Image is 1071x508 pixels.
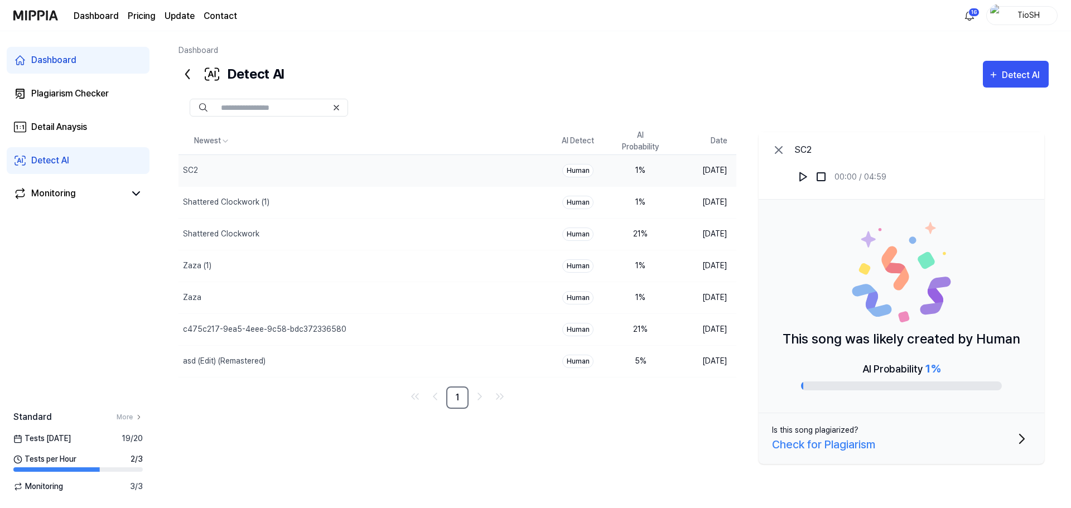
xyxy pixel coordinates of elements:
a: Contact [204,9,237,23]
th: AI Detect [547,128,609,154]
a: More [117,412,143,422]
a: Monitoring [13,187,125,200]
a: Go to first page [406,388,424,405]
a: Go to last page [491,388,509,405]
img: 알림 [963,9,976,22]
img: Search [199,103,208,112]
a: Go to next page [471,388,489,405]
img: Human [851,222,952,322]
div: Detect AI [178,61,284,88]
div: Zaza (1) [183,260,211,272]
div: 21 % [618,323,663,335]
div: Detect AI [1002,68,1043,83]
td: [DATE] [672,313,736,345]
div: SC2 [794,143,886,157]
div: Shattered Clockwork [183,228,259,240]
span: Monitoring [13,481,63,492]
div: 21 % [618,228,663,240]
div: Human [562,196,594,209]
div: c475c217-9ea5-4eee-9c58-bdc372336580 [183,323,346,335]
td: [DATE] [672,282,736,313]
div: Human [562,355,594,368]
div: Monitoring [31,187,76,200]
span: 2 / 3 [131,453,143,465]
span: Standard [13,410,52,424]
nav: pagination [178,386,736,409]
td: [DATE] [672,345,736,377]
div: Human [562,228,594,241]
div: Check for Plagiarism [772,436,875,453]
div: TioSH [1007,9,1050,21]
span: 1 % [925,362,940,375]
a: 1 [446,386,469,409]
img: stop [816,171,827,182]
a: Update [165,9,195,23]
div: Dashboard [31,54,76,67]
a: Go to previous page [426,388,444,405]
td: [DATE] [672,154,736,186]
div: SC2 [183,165,198,176]
a: Plagiarism Checker [7,80,149,107]
button: Pricing [128,9,156,23]
div: Human [562,291,594,304]
button: profileTioSH [986,6,1058,25]
img: profile [990,4,1004,27]
span: Tests [DATE] [13,433,71,444]
td: [DATE] [672,186,736,218]
div: 1 % [618,196,663,208]
button: 알림16 [961,7,978,25]
div: 00:00 / 04:59 [834,171,886,183]
div: Plagiarism Checker [31,87,109,100]
div: 1 % [618,165,663,176]
div: 1 % [618,260,663,272]
span: 19 / 20 [122,433,143,444]
th: AI Probability [609,128,672,154]
a: Detail Anaysis [7,114,149,141]
span: 3 / 3 [130,481,143,492]
div: Detail Anaysis [31,120,87,134]
button: Is this song plagiarized?Check for Plagiarism [759,413,1044,464]
div: Detect AI [31,154,69,167]
div: Is this song plagiarized? [772,424,858,436]
div: 1 % [618,292,663,303]
span: Tests per Hour [13,453,76,465]
a: Detect AI [7,147,149,174]
div: Zaza [183,292,201,303]
button: Detect AI [983,61,1049,88]
div: asd (Edit) (Remastered) [183,355,266,367]
p: This song was likely created by Human [783,329,1020,349]
div: 5 % [618,355,663,367]
a: Dashboard [7,47,149,74]
div: Human [562,323,594,336]
th: Date [672,128,736,154]
td: [DATE] [672,250,736,282]
div: Human [562,164,594,177]
td: [DATE] [672,218,736,250]
a: Dashboard [178,46,218,55]
div: 16 [968,8,980,17]
div: AI Probability [862,360,940,377]
div: Human [562,259,594,273]
div: Shattered Clockwork (1) [183,196,269,208]
img: play [798,171,809,182]
a: Dashboard [74,9,119,23]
